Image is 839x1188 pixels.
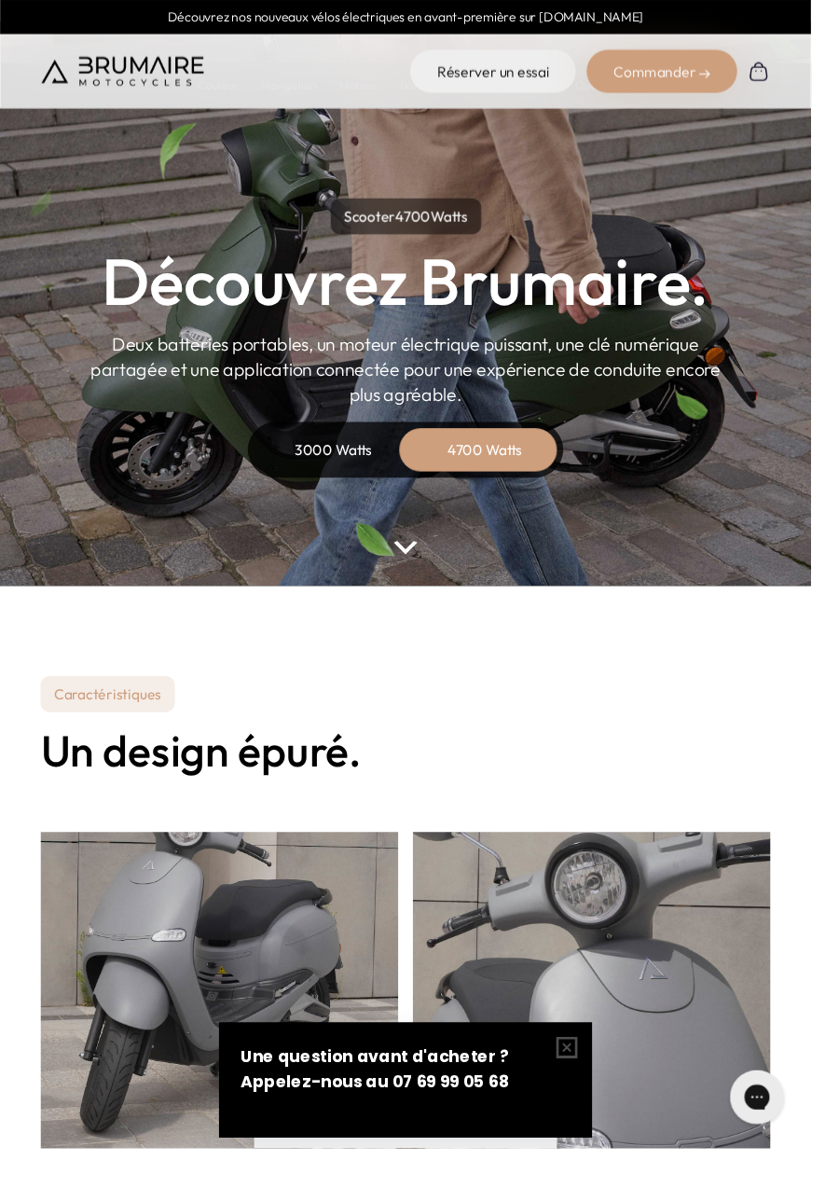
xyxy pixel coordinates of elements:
h2: Un design épuré. [42,752,797,801]
div: 4700 Watts [427,443,576,488]
a: Réserver un essai [424,51,596,96]
img: right-arrow-2.png [723,71,735,82]
img: arrow-bottom.png [407,559,432,573]
div: Commander [607,51,763,96]
p: Deux batteries portables, un moteur électrique puissant, une clé numérique partagée et une applic... [93,343,746,421]
span: 4700 [409,214,446,233]
h1: Découvrez Brumaire. [105,257,734,325]
p: Scooter Watts [342,205,498,242]
iframe: Gorgias live chat messenger [746,1100,820,1169]
img: Panier [774,62,796,85]
p: Caractéristiques [42,699,181,737]
div: 3000 Watts [270,443,419,488]
img: Brumaire Motocycles [43,59,211,89]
